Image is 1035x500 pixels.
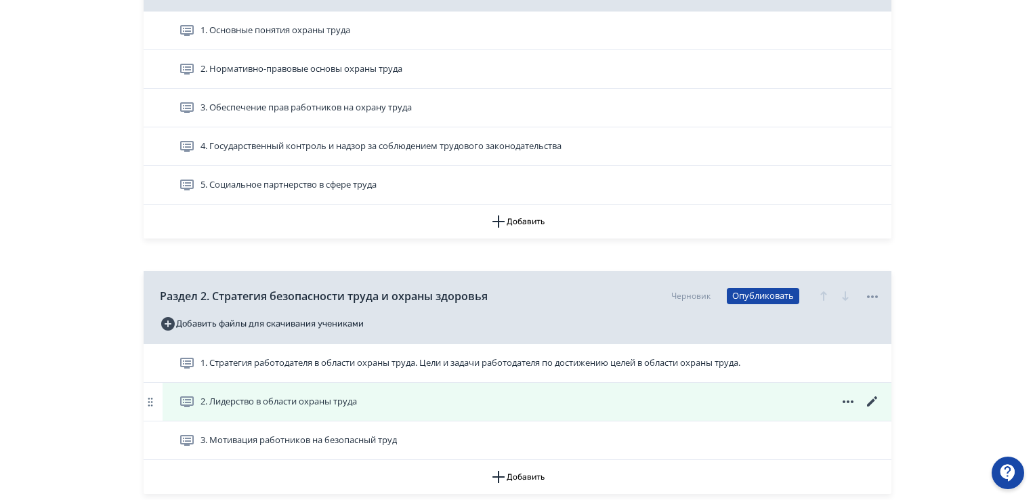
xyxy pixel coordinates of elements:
button: Добавить [144,205,891,238]
div: 3. Обеспечение прав работников на охрану труда [144,89,891,127]
span: 3. Обеспечение прав работников на охрану труда [200,101,412,114]
span: 2. Нормативно-правовые основы охраны труда [200,62,402,76]
span: Раздел 2. Стратегия безопасности труда и охраны здоровья [160,288,488,304]
span: 3. Мотивация работников на безопасный труд [200,434,397,447]
span: 5. Социальное партнерство в сфере труда [200,178,377,192]
button: Опубликовать [727,288,799,304]
button: Добавить [144,460,891,494]
span: 1. Основные понятия охраны труда [200,24,350,37]
div: 2. Нормативно-правовые основы охраны труда [144,50,891,89]
button: Добавить файлы для скачивания учениками [160,313,364,335]
span: 2. Лидерство в области охраны труда [200,395,357,409]
div: 5. Социальное партнерство в сфере труда [144,166,891,205]
div: 2. Лидерство в области охраны труда [144,383,891,421]
div: 1. Стратегия работодателя в области охраны труда. Цели и задачи работодателя по достижению целей ... [144,344,891,383]
div: 1. Основные понятия охраны труда [144,12,891,50]
div: Черновик [671,290,711,302]
span: 1. Стратегия работодателя в области охраны труда. Цели и задачи работодателя по достижению целей ... [200,356,740,370]
div: 4. Государственный контроль и надзор за соблюдением трудового законодательства [144,127,891,166]
span: 4. Государственный контроль и надзор за соблюдением трудового законодательства [200,140,562,153]
div: 3. Мотивация работников на безопасный труд [144,421,891,460]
